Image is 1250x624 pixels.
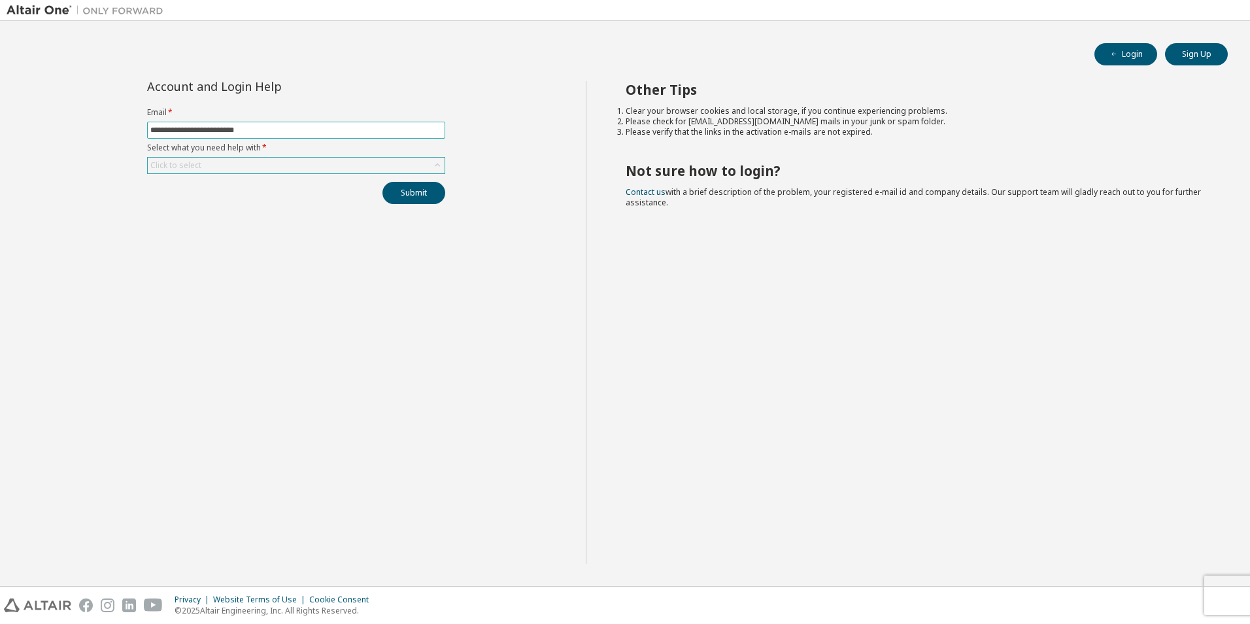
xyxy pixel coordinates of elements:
img: instagram.svg [101,598,114,612]
div: Account and Login Help [147,81,386,92]
h2: Not sure how to login? [626,162,1205,179]
div: Click to select [150,160,201,171]
li: Please verify that the links in the activation e-mails are not expired. [626,127,1205,137]
span: with a brief description of the problem, your registered e-mail id and company details. Our suppo... [626,186,1201,208]
p: © 2025 Altair Engineering, Inc. All Rights Reserved. [175,605,377,616]
li: Please check for [EMAIL_ADDRESS][DOMAIN_NAME] mails in your junk or spam folder. [626,116,1205,127]
h2: Other Tips [626,81,1205,98]
img: linkedin.svg [122,598,136,612]
label: Select what you need help with [147,143,445,153]
button: Sign Up [1165,43,1228,65]
div: Privacy [175,595,213,605]
button: Login [1094,43,1157,65]
div: Website Terms of Use [213,595,309,605]
div: Cookie Consent [309,595,377,605]
img: Altair One [7,4,170,17]
label: Email [147,107,445,118]
a: Contact us [626,186,666,198]
div: Click to select [148,158,445,173]
li: Clear your browser cookies and local storage, if you continue experiencing problems. [626,106,1205,116]
button: Submit [382,182,445,204]
img: youtube.svg [144,598,163,612]
img: facebook.svg [79,598,93,612]
img: altair_logo.svg [4,598,71,612]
